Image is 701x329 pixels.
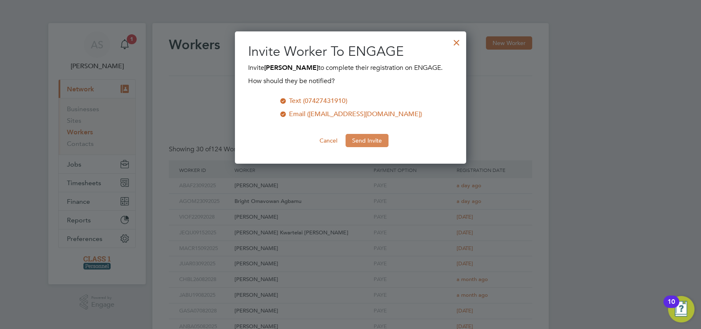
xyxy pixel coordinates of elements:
[248,43,453,60] h2: Invite Worker To ENGAGE
[668,302,675,312] div: 10
[248,63,453,86] div: Invite to complete their registration on ENGAGE.
[346,134,388,147] button: Send Invite
[668,296,694,322] button: Open Resource Center, 10 new notifications
[313,134,344,147] button: Cancel
[289,109,422,119] div: Email ([EMAIL_ADDRESS][DOMAIN_NAME])
[289,96,347,106] div: Text (07427431910)
[248,73,453,86] div: How should they be notified?
[264,64,318,72] b: [PERSON_NAME]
